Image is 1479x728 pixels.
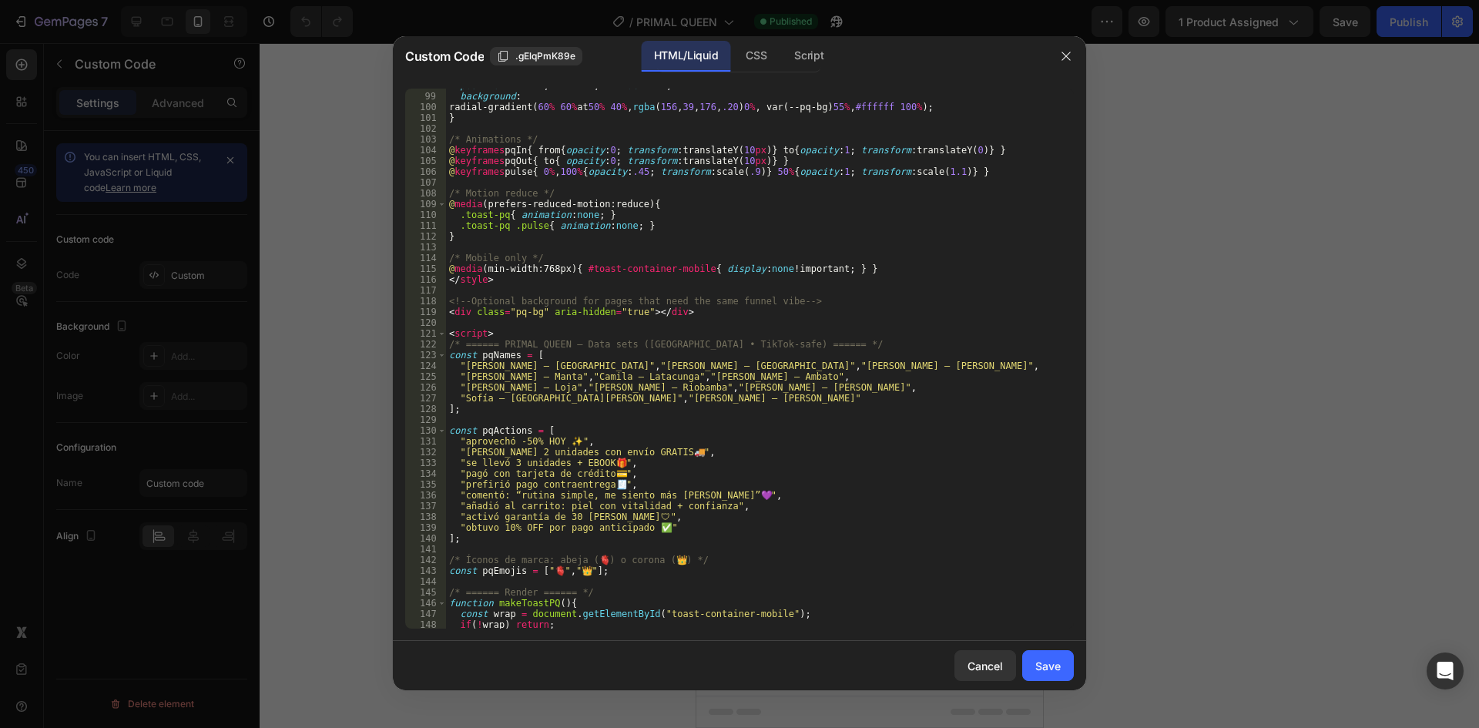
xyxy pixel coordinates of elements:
[405,231,446,242] div: 112
[127,415,220,431] div: Choose templates
[405,263,446,274] div: 115
[405,253,446,263] div: 114
[405,512,446,522] div: 138
[405,382,446,393] div: 126
[405,242,446,253] div: 113
[405,123,446,134] div: 102
[13,381,86,397] span: Add section
[405,501,446,512] div: 137
[490,47,582,65] button: .gElqPmK89e
[405,479,446,490] div: 135
[954,650,1016,681] button: Cancel
[19,296,85,310] div: Custom Code
[1427,653,1464,689] div: Open Intercom Messenger
[54,206,309,246] strong: Compra [PERSON_NAME] · Garantía 30 [PERSON_NAME]
[405,371,446,382] div: 125
[405,145,446,156] div: 104
[405,102,446,112] div: 100
[405,436,446,447] div: 131
[405,425,446,436] div: 130
[405,544,446,555] div: 141
[405,134,446,145] div: 103
[405,414,446,425] div: 129
[405,91,446,102] div: 99
[133,468,214,484] div: Generate layout
[405,609,446,619] div: 147
[405,555,446,565] div: 142
[405,522,446,533] div: 139
[405,468,446,479] div: 134
[405,199,446,210] div: 109
[405,598,446,609] div: 146
[405,361,446,371] div: 124
[405,576,446,587] div: 144
[1022,650,1074,681] button: Save
[1035,658,1061,674] div: Save
[733,41,779,72] div: CSS
[405,210,446,220] div: 110
[405,285,446,296] div: 117
[405,220,446,231] div: 111
[515,49,575,63] span: .gElqPmK89e
[782,41,836,72] div: Script
[405,339,446,350] div: 122
[405,587,446,598] div: 145
[405,177,446,188] div: 107
[405,533,446,544] div: 140
[642,41,730,72] div: HTML/Liquid
[405,565,446,576] div: 143
[405,490,446,501] div: 136
[405,393,446,404] div: 127
[405,112,446,123] div: 101
[405,350,446,361] div: 123
[405,328,446,339] div: 121
[405,274,446,285] div: 116
[405,404,446,414] div: 128
[405,47,484,65] span: Custom Code
[115,539,230,553] span: then drag & drop elements
[968,658,1003,674] div: Cancel
[405,317,446,328] div: 120
[405,619,446,630] div: 148
[405,307,446,317] div: 119
[119,434,225,448] span: inspired by CRO experts
[126,520,220,536] div: Add blank section
[405,188,446,199] div: 108
[31,204,316,249] p: ✅
[405,296,446,307] div: 118
[12,195,334,258] button: <p>✅ <strong>Compra Segura · Garantía 30 Días</strong></p>
[131,487,213,501] span: from URL or image
[405,166,446,177] div: 106
[405,458,446,468] div: 133
[405,447,446,458] div: 132
[405,156,446,166] div: 105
